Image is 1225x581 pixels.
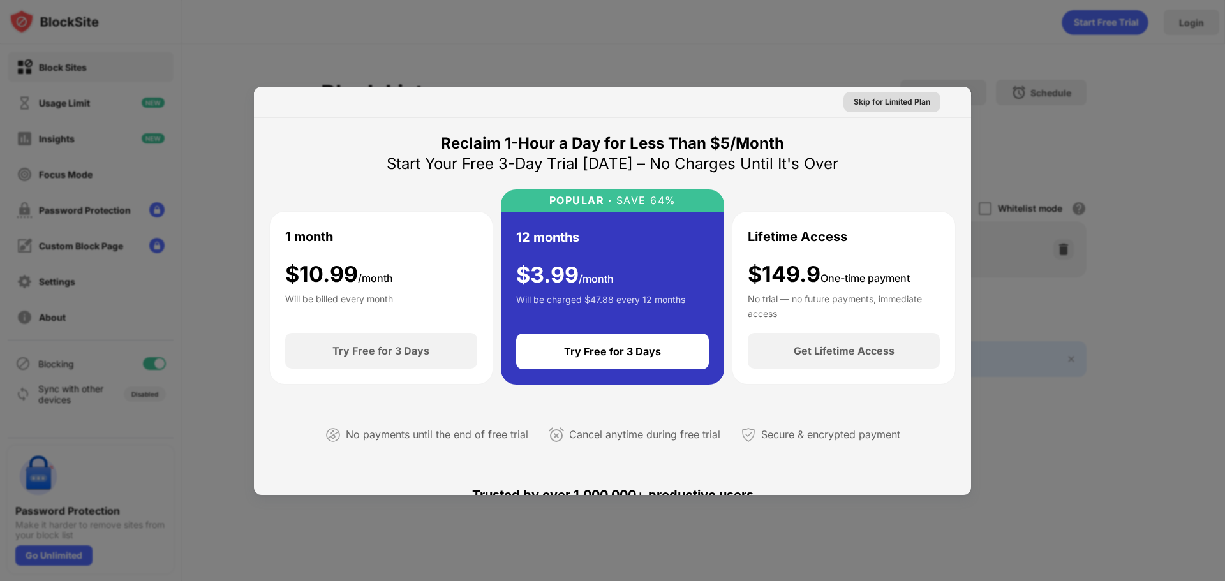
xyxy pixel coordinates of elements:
div: Start Your Free 3-Day Trial [DATE] – No Charges Until It's Over [387,154,838,174]
div: Try Free for 3 Days [332,344,429,357]
img: secured-payment [741,427,756,443]
span: /month [579,272,614,285]
div: Lifetime Access [748,227,847,246]
div: No trial — no future payments, immediate access [748,292,940,318]
div: Trusted by over 1,000,000+ productive users [269,464,956,526]
div: $ 10.99 [285,261,393,288]
div: Secure & encrypted payment [761,425,900,444]
div: No payments until the end of free trial [346,425,528,444]
div: 1 month [285,227,333,246]
div: Will be billed every month [285,292,393,318]
img: cancel-anytime [549,427,564,443]
span: One-time payment [820,272,910,284]
div: $149.9 [748,261,910,288]
div: POPULAR · [549,195,612,207]
div: $ 3.99 [516,262,614,288]
div: Skip for Limited Plan [854,96,930,108]
div: Cancel anytime during free trial [569,425,720,444]
div: Will be charged $47.88 every 12 months [516,293,685,318]
div: 12 months [516,228,579,247]
img: not-paying [325,427,341,443]
div: Get Lifetime Access [794,344,895,357]
div: SAVE 64% [612,195,676,207]
div: Try Free for 3 Days [564,345,661,358]
span: /month [358,272,393,284]
div: Reclaim 1-Hour a Day for Less Than $5/Month [441,133,784,154]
